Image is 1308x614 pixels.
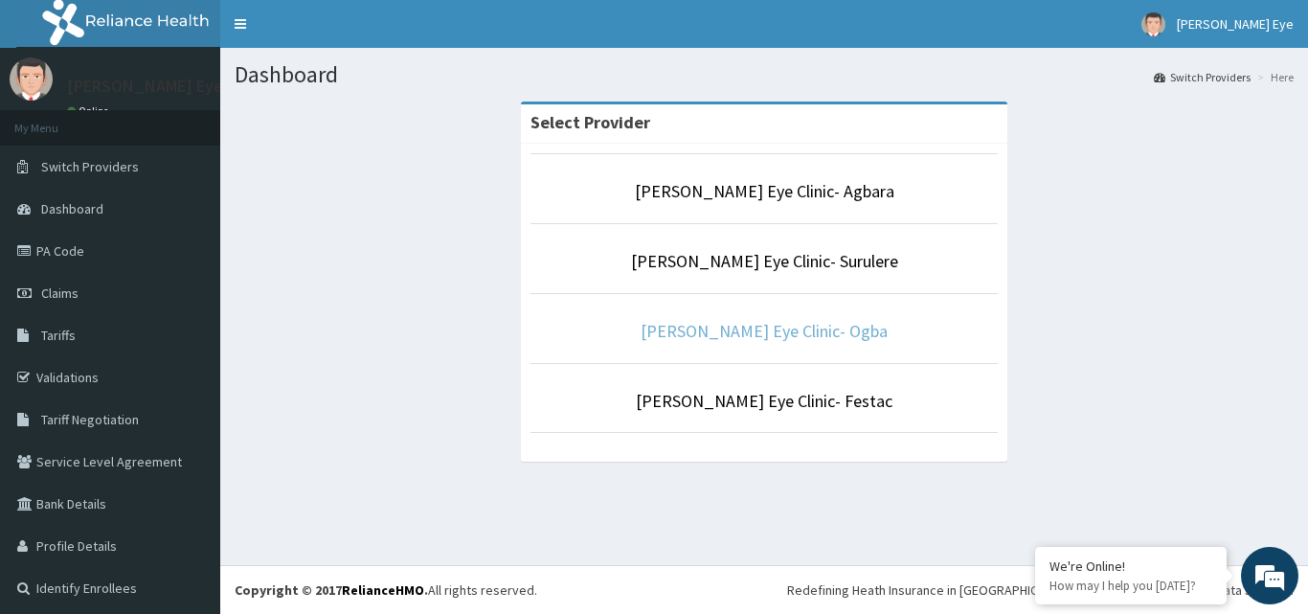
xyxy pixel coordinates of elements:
span: Dashboard [41,200,103,217]
h1: Dashboard [235,62,1294,87]
span: [PERSON_NAME] Eye [1177,15,1294,33]
a: RelianceHMO [342,581,424,599]
strong: Copyright © 2017 . [235,581,428,599]
div: Redefining Heath Insurance in [GEOGRAPHIC_DATA] using Telemedicine and Data Science! [787,580,1294,600]
footer: All rights reserved. [220,565,1308,614]
p: [PERSON_NAME] Eye [67,78,223,95]
a: [PERSON_NAME] Eye Clinic- Festac [636,390,892,412]
span: Switch Providers [41,158,139,175]
img: User Image [1141,12,1165,36]
a: [PERSON_NAME] Eye Clinic- Surulere [631,250,898,272]
p: How may I help you today? [1049,578,1212,594]
span: Tariff Negotiation [41,411,139,428]
div: We're Online! [1049,557,1212,575]
a: [PERSON_NAME] Eye Clinic- Ogba [641,320,888,342]
span: Claims [41,284,79,302]
strong: Select Provider [530,111,650,133]
a: Switch Providers [1154,69,1251,85]
a: Online [67,104,113,118]
img: User Image [10,57,53,101]
li: Here [1252,69,1294,85]
span: Tariffs [41,327,76,344]
a: [PERSON_NAME] Eye Clinic- Agbara [635,180,894,202]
